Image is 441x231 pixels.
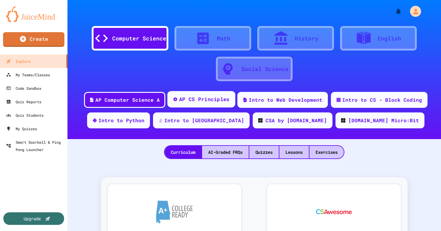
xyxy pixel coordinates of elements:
iframe: chat widget [390,180,435,206]
div: Smart Doorbell & Ping Pong Launcher [6,138,65,153]
div: Curriculum [165,146,201,158]
div: Intro to Web Development [249,96,322,104]
div: Social Science [241,65,289,73]
div: Quiz Students [6,112,44,119]
img: CODE_logo_RGB.png [341,118,345,123]
div: Math [217,34,230,43]
div: AI-Graded FRQs [202,146,249,158]
div: Upgrade [24,215,41,222]
div: Intro to Python [98,117,144,124]
div: English [378,34,401,43]
div: My Quizzes [6,125,37,132]
div: AP Computer Science A [95,96,160,104]
div: Quiz Reports [6,98,41,105]
div: My Account [404,4,423,18]
div: CSA by [DOMAIN_NAME] [266,117,327,124]
div: Intro to [GEOGRAPHIC_DATA] [164,117,244,124]
div: Intro to CS - Block Coding [342,96,422,104]
div: Explore [6,58,31,65]
div: Lessons [279,146,309,158]
img: CS Awesome [310,193,358,230]
div: AP CS Principles [179,96,230,103]
div: History [295,34,318,43]
div: Exercises [309,146,344,158]
iframe: chat widget [415,206,435,225]
div: Computer Science [112,34,166,43]
img: CODE_logo_RGB.png [258,118,263,123]
div: [DOMAIN_NAME] Micro:Bit [348,117,419,124]
img: A+ College Ready [156,200,193,223]
div: Code Sandbox [6,85,41,92]
div: My Teams/Classes [6,71,50,78]
div: Quizzes [249,146,279,158]
div: My Notifications [383,6,404,17]
a: Create [3,32,64,47]
img: logo-orange.svg [6,6,61,22]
